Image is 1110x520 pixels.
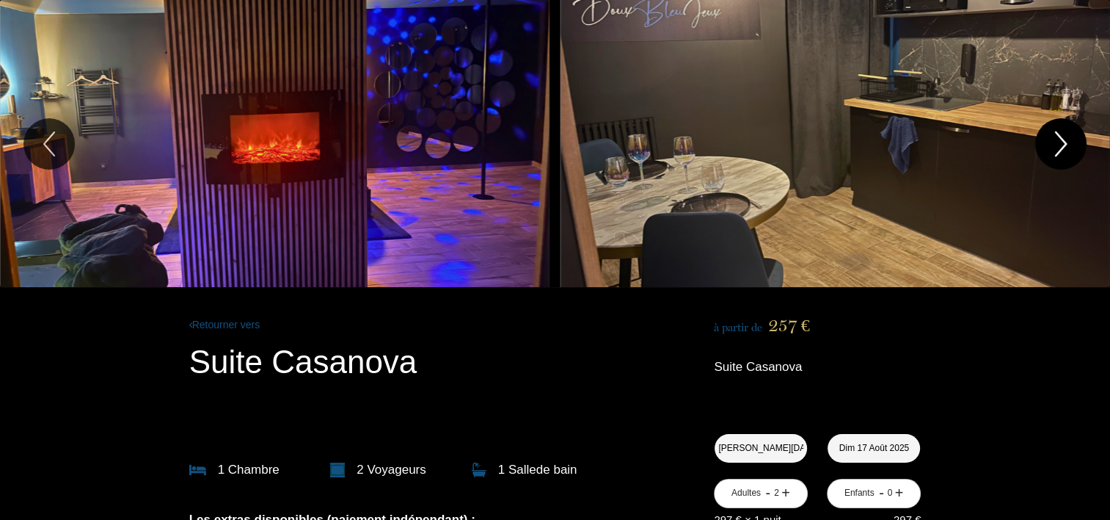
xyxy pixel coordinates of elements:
p: 1 Chambre [218,460,280,480]
a: Retourner vers [189,317,671,333]
span: 257 € [768,315,810,336]
a: + [895,482,904,505]
button: Previous [23,118,75,170]
div: 2 [773,486,780,500]
p: 2 Voyageur [357,460,426,480]
input: Départ [828,434,920,463]
span: à partir de [714,321,762,334]
p: 1 Salle de bain [498,460,577,480]
input: Arrivée [715,434,807,463]
div: Adultes [731,486,761,500]
a: - [879,482,884,505]
div: Enfants [844,486,875,500]
img: guests [330,463,345,477]
button: Next [1035,118,1087,170]
a: + [781,482,790,505]
a: - [765,482,770,505]
p: Suite Casanova [189,344,671,380]
span: s [420,463,426,477]
p: Suite Casanova [714,357,921,378]
div: 0 [886,486,894,500]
